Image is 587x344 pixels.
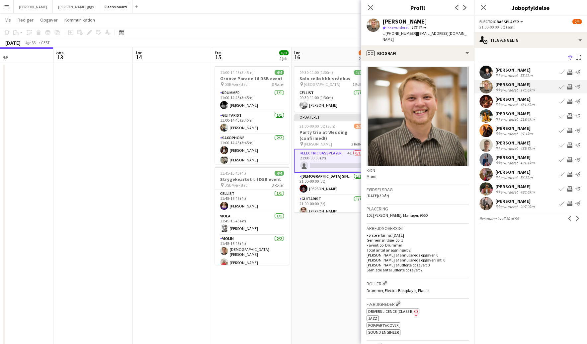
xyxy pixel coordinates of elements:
h3: Fødselsdag [367,187,469,193]
span: 3/4 [359,50,368,55]
div: Ikke vurderet [495,190,519,195]
div: 2 job [359,56,368,61]
button: Flachs board [99,0,132,13]
div: Ikke vurderet [495,146,519,151]
div: [PERSON_NAME] [495,154,536,160]
a: Opgaver [38,16,60,24]
span: | [EMAIL_ADDRESS][DOMAIN_NAME] [382,31,466,42]
div: Opdateret21:00-00:00 (3t) (Sun)2/3Party trio at Wedding (confirmed!) [PERSON_NAME]3 RollerElectri... [294,114,369,212]
span: Vis [5,17,11,23]
app-card-role: Guitarist1/111:00-14:45 (3t45m)[PERSON_NAME] [215,112,289,134]
span: Kommunikation [64,17,95,23]
span: 8/8 [279,50,289,55]
div: 37.1km [519,131,534,136]
app-card-role: Violin2/211:45-15:45 (4t)[DEMOGRAPHIC_DATA][PERSON_NAME][PERSON_NAME] [215,235,289,269]
div: Ikke vurderet [495,87,519,92]
span: 15 [214,53,222,61]
span: Electric Bassplayer [479,19,519,24]
span: 1/1 [354,70,363,75]
div: 56.3km [519,175,534,180]
span: Uge 33 [22,40,39,45]
div: Ikke vurderet [495,131,519,136]
p: Favoritjob: Drummer [367,243,469,248]
span: 16 [293,53,301,61]
span: lør. [294,50,301,56]
span: ons. [56,50,65,56]
app-job-card: 11:00-14:45 (3t45m)4/4Groove Parade til DSB event DSB Værksted3 RollerDrummer1/111:00-14:45 (3t45... [215,66,289,164]
div: [PERSON_NAME] [495,169,534,175]
span: 11:45-15:45 (4t) [220,171,246,176]
div: [PERSON_NAME] [495,96,536,102]
app-job-card: 11:45-15:45 (4t)4/4Strygekvartet til DSB event DSB Værksted3 RollerCellist1/111:45-15:45 (4t)[PER... [215,167,289,265]
span: Opgaver [40,17,58,23]
div: Ikke vurderet [495,204,519,209]
div: 207.9km [519,204,536,209]
div: [DATE] [5,39,21,46]
app-card-role: Viola1/111:45-15:45 (4t)[PERSON_NAME] [215,212,289,235]
button: [PERSON_NAME] gigs [53,0,99,13]
app-job-card: 09:30-11:00 (1t30m)1/1Solo cello kbh's rådhus [GEOGRAPHIC_DATA]1 RolleCellist1/109:30-11:00 (1t30... [294,66,369,112]
span: 3 Roller [272,82,284,87]
div: 2 job [280,56,288,61]
div: [PERSON_NAME] [495,82,536,87]
div: Ikke vurderet [495,160,519,165]
div: Ikke vurderet [495,117,519,122]
span: 2/3 [572,19,582,24]
span: Sound engineer [368,330,399,335]
button: [PERSON_NAME] [14,0,53,13]
span: 3 Roller [272,183,284,188]
div: Tilgængelig [474,32,587,48]
span: tor. [135,50,143,56]
p: [PERSON_NAME] af udførte opgaver: 0 [367,262,469,267]
app-card-role: [DEMOGRAPHIC_DATA] Singer1/121:00-00:00 (3t)[PERSON_NAME] [294,173,369,195]
span: Mand [367,174,377,179]
app-card-role: Cellist1/109:30-11:00 (1t30m)[PERSON_NAME] [294,89,369,112]
h3: Strygekvartet til DSB event [215,176,289,182]
span: [DATE] (30 år) [367,193,389,198]
button: Electric Bassplayer [479,19,524,24]
div: Ikke vurderet [495,175,519,180]
div: 55.2km [519,73,534,78]
span: t. [PHONE_NUMBER] [382,31,417,36]
span: 1 Rolle [353,82,363,87]
p: [PERSON_NAME] af annullerede opgaver: 0 [367,253,469,258]
span: Drummer, Electric Bassplayer, Pianist [367,288,430,293]
app-card-role: Electric Bassplayer4I0/121:00-00:00 (3t) [294,149,369,173]
span: Rediger [18,17,34,23]
span: [PERSON_NAME] [304,142,332,146]
span: 3 Roller [351,142,363,146]
div: 21:00-00:00 (3t) (søn.) [479,25,582,29]
div: 491.1km [519,160,536,165]
span: 2/3 [354,124,363,129]
div: [PERSON_NAME] [495,111,536,117]
div: [PERSON_NAME] [495,125,534,131]
h3: Færdigheder [367,300,469,307]
a: Kommunikation [62,16,98,24]
p: Første erfaring: [DATE] [367,233,469,238]
p: Gennemsnitlige job: 1 [367,238,469,243]
a: Vis [3,16,14,24]
h3: Arbejdsoversigt [367,225,469,231]
h3: Roller [367,280,469,287]
span: DSB Værksted [224,183,248,188]
span: DSB Værksted [224,82,248,87]
app-card-role: Guitarist1/121:00-00:00 (3t)[PERSON_NAME] [294,195,369,218]
app-card-role: Drummer1/111:00-14:45 (3t45m)[PERSON_NAME] [215,89,289,112]
h3: Party trio at Wedding (confirmed!) [294,129,369,141]
span: [GEOGRAPHIC_DATA] [304,82,340,87]
span: 175.6km [410,25,427,30]
div: Ikke vurderet [495,102,519,107]
span: fre. [215,50,222,56]
div: [PERSON_NAME] [495,198,536,204]
img: Mandskabs avatar eller foto [367,67,469,166]
h3: Placering [367,206,469,212]
div: Opdateret [294,114,369,120]
span: Pop/Party/Cover [368,323,398,328]
app-card-role: Saxophone2/211:00-14:45 (3t45m)[PERSON_NAME][PERSON_NAME] [215,134,289,166]
span: Ikke vurderet [386,25,409,30]
div: CEST [41,40,50,45]
span: 11:00-14:45 (3t45m) [220,70,254,75]
div: 486.6km [519,190,536,195]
